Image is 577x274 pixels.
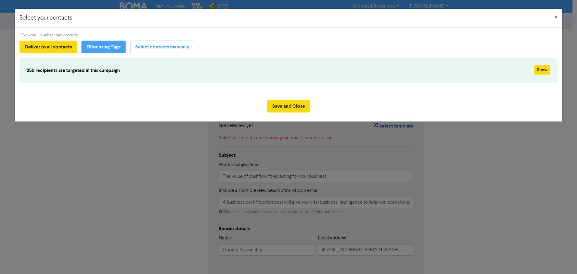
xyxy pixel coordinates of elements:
button: Close [550,9,562,26]
button: Filter using Tags [81,41,126,53]
div: * Excludes un-subscribed contacts [20,32,557,38]
h5: Select your contacts [20,14,72,23]
iframe: Chat Widget [547,245,577,274]
button: Deliver to all contacts [20,41,77,53]
h6: 259 recipients are targeted in this campaign [27,68,462,73]
button: Show [534,65,550,75]
button: Save and Close [267,100,310,112]
button: Select contacts manually [130,41,194,53]
span: × [554,13,557,22]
